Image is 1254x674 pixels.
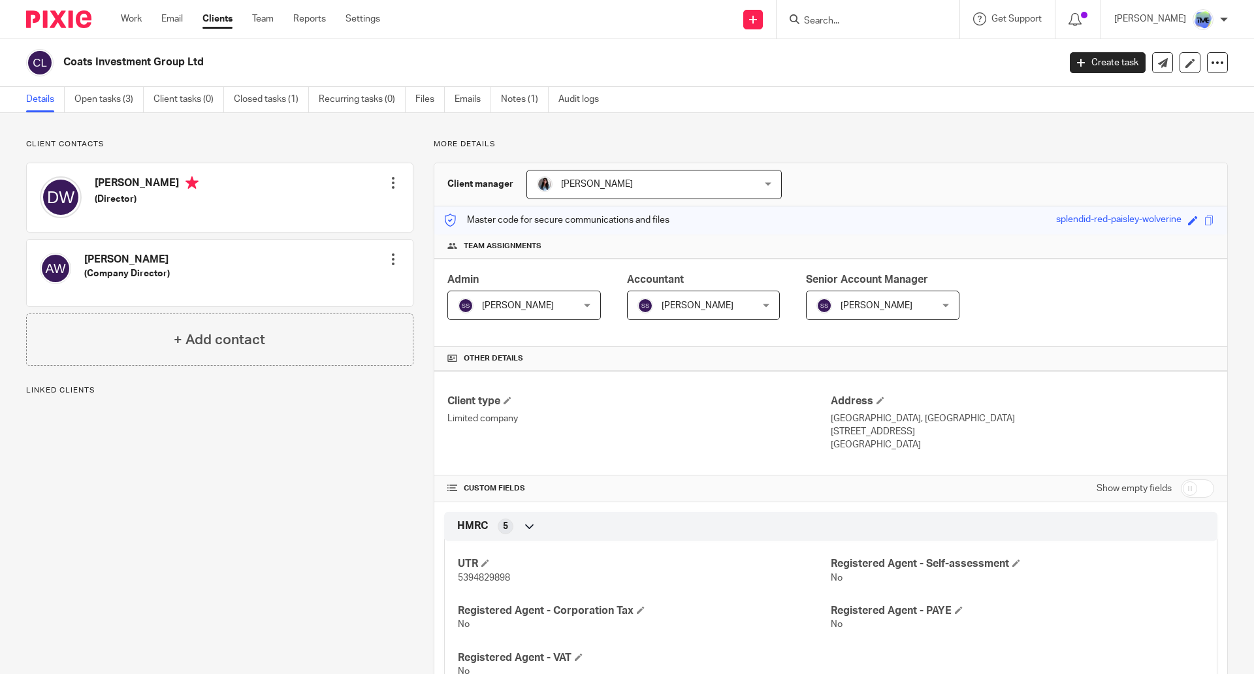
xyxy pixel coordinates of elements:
p: [STREET_ADDRESS] [831,425,1214,438]
a: Reports [293,12,326,25]
a: Create task [1070,52,1146,73]
a: Team [252,12,274,25]
h4: Registered Agent - Self-assessment [831,557,1204,571]
img: svg%3E [458,298,474,313]
a: Notes (1) [501,87,549,112]
span: Accountant [627,274,684,285]
h4: [PERSON_NAME] [95,176,199,193]
a: Email [161,12,183,25]
span: [PERSON_NAME] [662,301,733,310]
h3: Client manager [447,178,513,191]
img: svg%3E [816,298,832,313]
p: Limited company [447,412,831,425]
p: Client contacts [26,139,413,150]
span: HMRC [457,519,488,533]
p: Master code for secure communications and files [444,214,669,227]
p: [GEOGRAPHIC_DATA] [831,438,1214,451]
a: Settings [346,12,380,25]
h5: (Company Director) [84,267,170,280]
span: No [831,620,843,629]
span: [PERSON_NAME] [841,301,912,310]
a: Files [415,87,445,112]
p: Linked clients [26,385,413,396]
span: No [458,620,470,629]
a: Closed tasks (1) [234,87,309,112]
span: Admin [447,274,479,285]
input: Search [803,16,920,27]
label: Show empty fields [1097,482,1172,495]
a: Client tasks (0) [153,87,224,112]
a: Recurring tasks (0) [319,87,406,112]
h4: Client type [447,394,831,408]
i: Primary [185,176,199,189]
img: svg%3E [637,298,653,313]
a: Clients [202,12,233,25]
a: Details [26,87,65,112]
span: [PERSON_NAME] [561,180,633,189]
p: [PERSON_NAME] [1114,12,1186,25]
img: svg%3E [26,49,54,76]
p: More details [434,139,1228,150]
span: No [831,573,843,583]
h2: Coats Investment Group Ltd [63,56,853,69]
a: Open tasks (3) [74,87,144,112]
h4: Registered Agent - PAYE [831,604,1204,618]
img: 1653117891607.jpg [537,176,553,192]
h4: Address [831,394,1214,408]
a: Audit logs [558,87,609,112]
h4: [PERSON_NAME] [84,253,170,266]
img: svg%3E [40,253,71,284]
span: [PERSON_NAME] [482,301,554,310]
h4: CUSTOM FIELDS [447,483,831,494]
h4: Registered Agent - Corporation Tax [458,604,831,618]
a: Work [121,12,142,25]
a: Emails [455,87,491,112]
span: Get Support [991,14,1042,24]
img: Pixie [26,10,91,28]
h5: (Director) [95,193,199,206]
img: FINAL%20LOGO%20FOR%20TME.png [1193,9,1214,30]
span: Team assignments [464,241,541,251]
div: splendid-red-paisley-wolverine [1056,213,1182,228]
p: [GEOGRAPHIC_DATA], [GEOGRAPHIC_DATA] [831,412,1214,425]
span: Senior Account Manager [806,274,928,285]
span: Other details [464,353,523,364]
h4: + Add contact [174,330,265,350]
span: 5394829898 [458,573,510,583]
span: 5 [503,520,508,533]
img: svg%3E [40,176,82,218]
h4: UTR [458,557,831,571]
h4: Registered Agent - VAT [458,651,831,665]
